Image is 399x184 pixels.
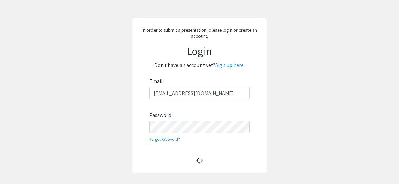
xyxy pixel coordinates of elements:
[149,136,180,142] a: Forgot Password?
[136,44,263,57] h1: Login
[5,154,28,179] iframe: Chat
[194,155,206,166] img: Loading
[149,110,173,121] label: Password:
[149,76,164,87] label: Email:
[136,60,263,71] p: Don't have an account yet?
[136,27,263,39] p: In order to submit a presentation, please login or create an account.
[215,62,245,69] a: Sign up here.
